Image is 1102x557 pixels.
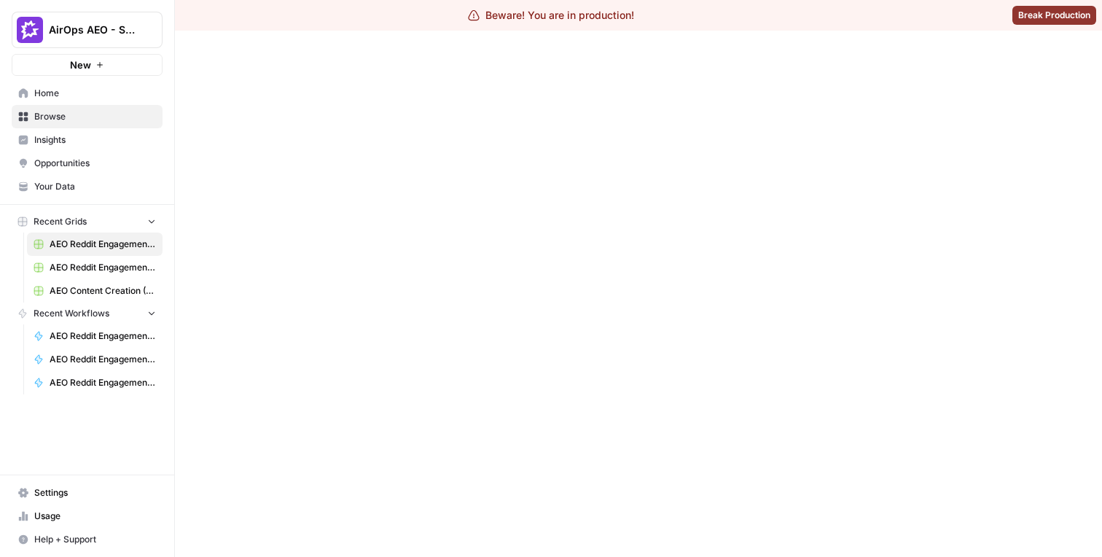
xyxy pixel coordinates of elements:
span: Help + Support [34,533,156,546]
span: Home [34,87,156,100]
span: Recent Workflows [34,307,109,320]
span: AEO Reddit Engagement - Fork [50,330,156,343]
span: Break Production [1018,9,1090,22]
span: New [70,58,91,72]
a: Settings [12,481,163,505]
span: AEO Reddit Engagement - Fork [50,353,156,366]
a: Opportunities [12,152,163,175]
span: Usage [34,510,156,523]
div: Beware! You are in production! [468,8,634,23]
img: AirOps AEO - Single Brand (Gong) Logo [17,17,43,43]
a: AEO Reddit Engagement - Fork [27,324,163,348]
a: AEO Reddit Engagement (5) [27,256,163,279]
span: AEO Reddit Engagement - Fork [50,376,156,389]
span: AEO Reddit Engagement (6) [50,238,156,251]
button: Help + Support [12,528,163,551]
a: Your Data [12,175,163,198]
span: Recent Grids [34,215,87,228]
span: AirOps AEO - Single Brand (Gong) [49,23,137,37]
button: Recent Grids [12,211,163,233]
span: AEO Content Creation (10) [50,284,156,297]
button: New [12,54,163,76]
button: Workspace: AirOps AEO - Single Brand (Gong) [12,12,163,48]
a: Home [12,82,163,105]
a: Insights [12,128,163,152]
span: Browse [34,110,156,123]
span: AEO Reddit Engagement (5) [50,261,156,274]
button: Recent Workflows [12,303,163,324]
span: Settings [34,486,156,499]
button: Break Production [1012,6,1096,25]
a: AEO Reddit Engagement - Fork [27,348,163,371]
span: Your Data [34,180,156,193]
a: Usage [12,505,163,528]
a: AEO Reddit Engagement (6) [27,233,163,256]
a: Browse [12,105,163,128]
a: AEO Reddit Engagement - Fork [27,371,163,394]
span: Opportunities [34,157,156,170]
a: AEO Content Creation (10) [27,279,163,303]
span: Insights [34,133,156,147]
